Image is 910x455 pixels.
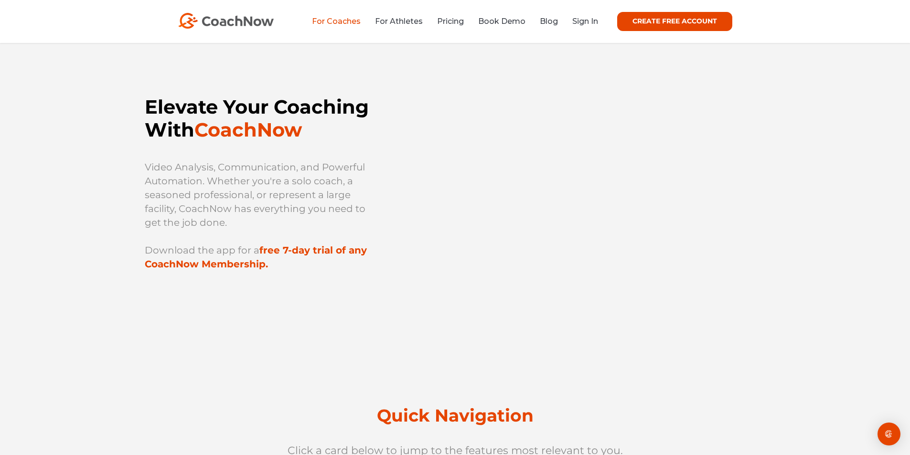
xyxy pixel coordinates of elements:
[145,244,367,270] strong: free 7-day trial of any CoachNow Membership.
[194,118,302,141] span: CoachNow
[418,96,766,295] iframe: YouTube video player
[312,17,361,26] a: For Coaches
[878,423,900,445] div: Open Intercom Messenger
[437,17,464,26] a: Pricing
[375,17,423,26] a: For Athletes
[145,95,380,141] h1: Elevate Your Coaching With
[178,13,274,29] img: CoachNow Logo
[617,12,732,31] a: CREATE FREE ACCOUNT
[145,160,380,230] p: Video Analysis, Communication, and Powerful Automation. Whether you're a solo coach, a seasoned p...
[145,243,380,271] p: Download the app for a
[540,17,558,26] a: Blog
[274,402,637,429] h1: Quick Navigation
[145,285,264,310] iframe: Embedded CTA
[478,17,525,26] a: Book Demo
[572,17,598,26] a: Sign In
